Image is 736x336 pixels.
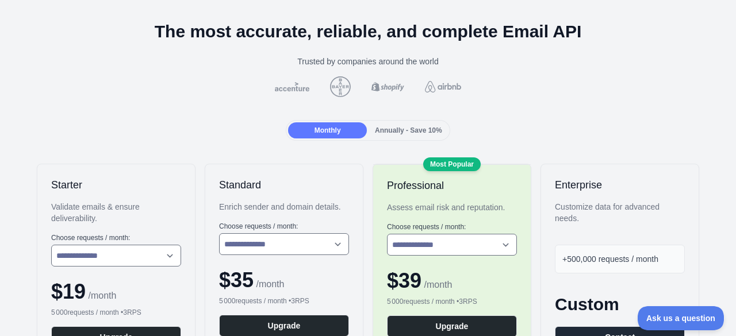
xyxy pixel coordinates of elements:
[387,202,517,213] div: Assess email risk and reputation.
[555,201,685,224] div: Customize data for advanced needs.
[638,306,724,330] iframe: Toggle Customer Support
[219,201,349,213] div: Enrich sender and domain details.
[219,178,349,192] h2: Standard
[555,178,685,192] h2: Enterprise
[219,222,349,231] label: Choose requests / month:
[387,179,517,192] h2: Professional
[387,222,517,231] label: Choose requests / month:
